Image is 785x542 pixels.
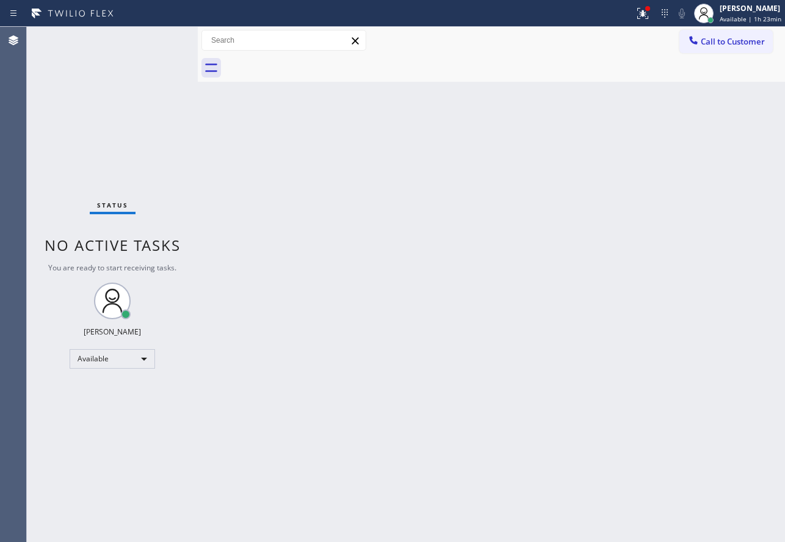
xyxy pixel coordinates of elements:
[720,15,781,23] span: Available | 1h 23min
[673,5,690,22] button: Mute
[720,3,781,13] div: [PERSON_NAME]
[701,36,765,47] span: Call to Customer
[679,30,773,53] button: Call to Customer
[45,235,181,255] span: No active tasks
[48,262,176,273] span: You are ready to start receiving tasks.
[70,349,155,369] div: Available
[202,31,366,50] input: Search
[97,201,128,209] span: Status
[84,327,141,337] div: [PERSON_NAME]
